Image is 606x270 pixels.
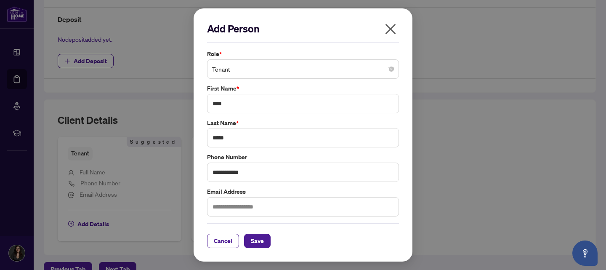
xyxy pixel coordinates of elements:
[207,234,239,248] button: Cancel
[207,187,399,196] label: Email Address
[207,152,399,162] label: Phone Number
[214,234,232,248] span: Cancel
[251,234,264,248] span: Save
[389,67,394,72] span: close-circle
[207,84,399,93] label: First Name
[572,241,598,266] button: Open asap
[244,234,271,248] button: Save
[212,61,394,77] span: Tenant
[207,22,399,35] h2: Add Person
[207,49,399,59] label: Role
[384,22,397,36] span: close
[207,118,399,128] label: Last Name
